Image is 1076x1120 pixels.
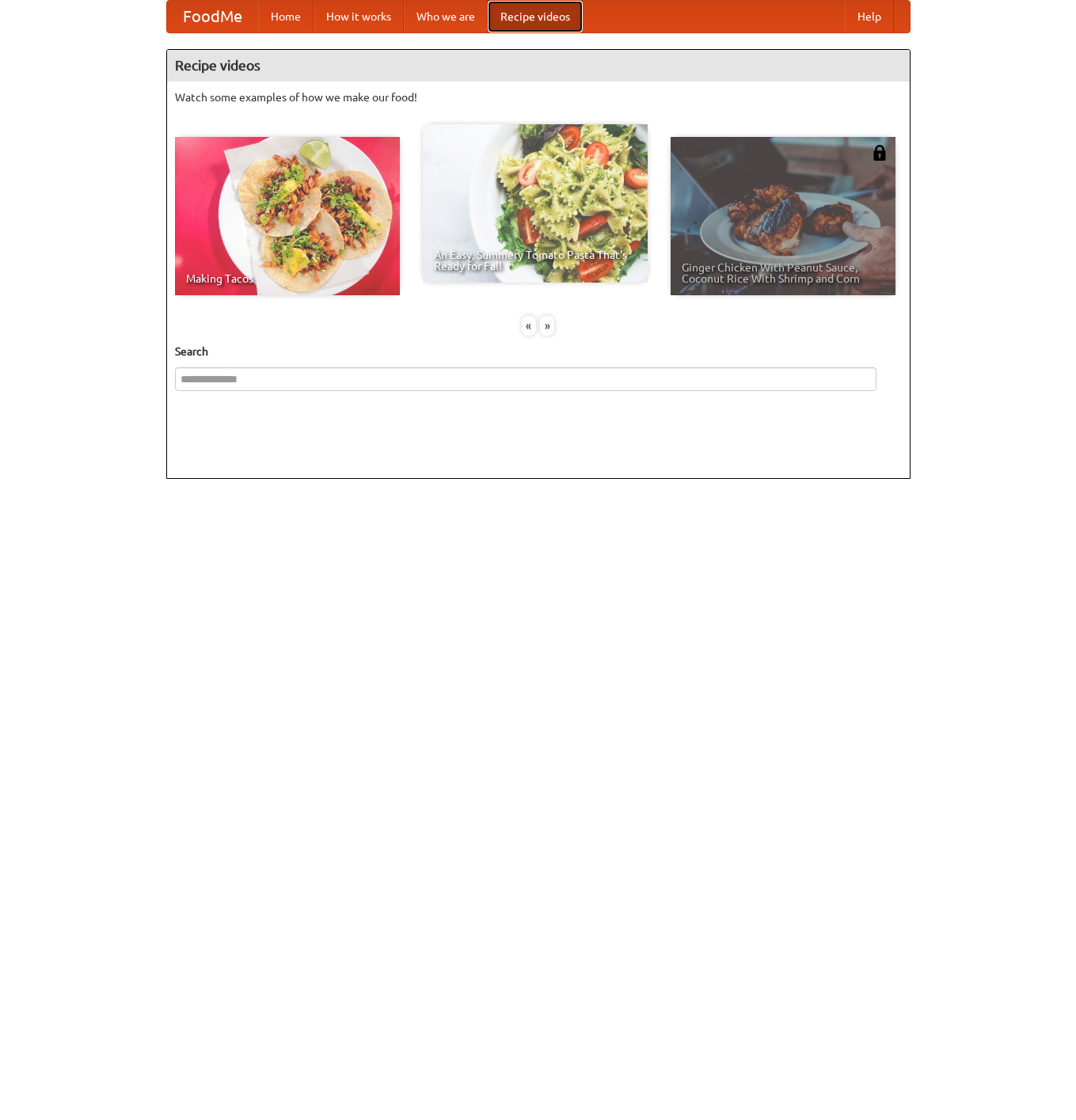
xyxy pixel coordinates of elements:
a: An Easy, Summery Tomato Pasta That's Ready for Fall [423,124,648,283]
span: Making Tacos [186,273,389,284]
div: » [540,316,554,336]
h5: Search [175,344,902,359]
a: Who we are [404,1,488,32]
img: 483408.png [872,145,888,161]
a: How it works [314,1,404,32]
span: An Easy, Summery Tomato Pasta That's Ready for Fall [434,249,637,271]
h4: Recipe videos [167,50,910,82]
a: Help [845,1,894,32]
div: « [522,316,536,336]
a: Home [258,1,314,32]
a: FoodMe [167,1,258,32]
p: Watch some examples of how we make our food! [175,89,902,105]
a: Making Tacos [175,137,400,295]
a: Recipe videos [488,1,583,32]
